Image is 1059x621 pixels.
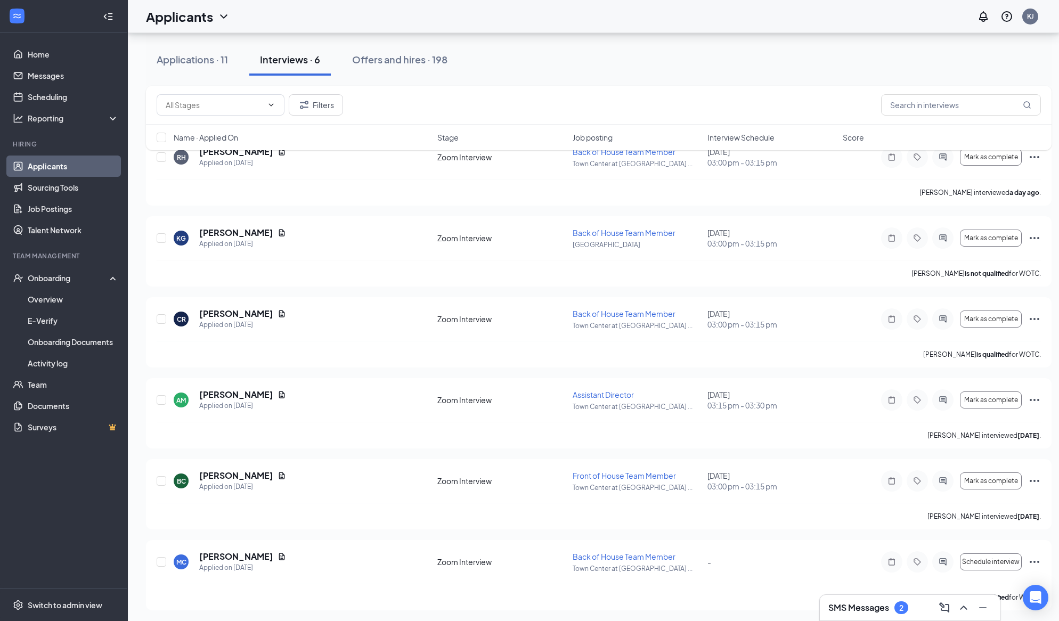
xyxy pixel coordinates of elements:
h5: [PERSON_NAME] [199,227,273,239]
h5: [PERSON_NAME] [199,551,273,562]
div: BC [177,477,186,486]
div: Switch to admin view [28,600,102,610]
span: Back of House Team Member [573,309,675,318]
svg: ChevronUp [957,601,970,614]
svg: Tag [911,558,924,566]
svg: ActiveChat [936,234,949,242]
span: Schedule interview [962,558,1020,566]
svg: Note [885,234,898,242]
span: 03:00 pm - 03:15 pm [707,319,836,330]
a: Scheduling [28,86,119,108]
p: [PERSON_NAME] for WOTC. [923,350,1041,359]
a: Documents [28,395,119,416]
svg: Document [278,309,286,318]
svg: MagnifyingGlass [1023,101,1031,109]
svg: Ellipses [1028,232,1041,244]
b: is not qualified [965,269,1009,277]
button: Schedule interview [960,553,1022,570]
a: Job Postings [28,198,119,219]
svg: Note [885,396,898,404]
span: Back of House Team Member [573,228,675,238]
svg: Document [278,228,286,237]
span: Front of House Team Member [573,471,676,480]
svg: ChevronDown [267,101,275,109]
div: MC [176,558,186,567]
a: Talent Network [28,219,119,241]
svg: Settings [13,600,23,610]
span: Name · Applied On [174,132,238,143]
div: Onboarding [28,273,110,283]
p: Town Center at [GEOGRAPHIC_DATA] ... [573,159,702,168]
div: Team Management [13,251,117,260]
a: SurveysCrown [28,416,119,438]
svg: Ellipses [1028,394,1041,406]
div: Applied on [DATE] [199,562,286,573]
p: Town Center at [GEOGRAPHIC_DATA] ... [573,402,702,411]
div: Applied on [DATE] [199,401,286,411]
div: [DATE] [707,227,836,249]
svg: Document [278,552,286,561]
span: Back of House Team Member [573,552,675,561]
h3: SMS Messages [828,602,889,614]
p: [PERSON_NAME] for WOTC. [911,269,1041,278]
a: E-Verify [28,310,119,331]
svg: Tag [911,477,924,485]
a: Messages [28,65,119,86]
svg: ComposeMessage [938,601,951,614]
b: [DATE] [1017,431,1039,439]
svg: Collapse [103,11,113,22]
div: AM [176,396,186,405]
svg: ChevronDown [217,10,230,23]
span: Mark as complete [964,477,1018,485]
a: Sourcing Tools [28,177,119,198]
div: [DATE] [707,389,836,411]
svg: Ellipses [1028,475,1041,487]
button: ChevronUp [955,599,972,616]
div: Zoom Interview [437,233,566,243]
svg: Filter [298,99,311,111]
div: [DATE] [707,470,836,492]
div: CR [177,315,186,324]
svg: ActiveChat [936,477,949,485]
svg: Note [885,558,898,566]
svg: Document [278,471,286,480]
div: Applied on [DATE] [199,158,286,168]
svg: Document [278,390,286,399]
span: 03:00 pm - 03:15 pm [707,481,836,492]
span: Job posting [573,132,613,143]
span: 03:00 pm - 03:15 pm [707,157,836,168]
span: Assistant Director [573,390,634,399]
svg: Minimize [976,601,989,614]
a: Overview [28,289,119,310]
div: KG [176,234,186,243]
div: Hiring [13,140,117,149]
svg: Note [885,315,898,323]
div: Applied on [DATE] [199,481,286,492]
div: Applied on [DATE] [199,239,286,249]
svg: WorkstreamLogo [12,11,22,21]
input: All Stages [166,99,263,111]
input: Search in interviews [881,94,1041,116]
h5: [PERSON_NAME] [199,389,273,401]
div: Open Intercom Messenger [1023,585,1048,610]
a: Team [28,374,119,395]
button: Mark as complete [960,310,1022,328]
svg: QuestionInfo [1000,10,1013,23]
span: Mark as complete [964,315,1018,323]
div: Interviews · 6 [260,53,320,66]
a: Activity log [28,353,119,374]
div: Zoom Interview [437,314,566,324]
button: ComposeMessage [936,599,953,616]
span: Score [843,132,864,143]
b: [DATE] [1017,512,1039,520]
h1: Applicants [146,7,213,26]
div: [DATE] [707,308,836,330]
button: Mark as complete [960,230,1022,247]
p: [PERSON_NAME] interviewed . [927,512,1041,521]
span: Interview Schedule [707,132,775,143]
svg: Ellipses [1028,555,1041,568]
h5: [PERSON_NAME] [199,308,273,320]
b: a day ago [1009,189,1039,197]
svg: Tag [911,396,924,404]
h5: [PERSON_NAME] [199,470,273,481]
